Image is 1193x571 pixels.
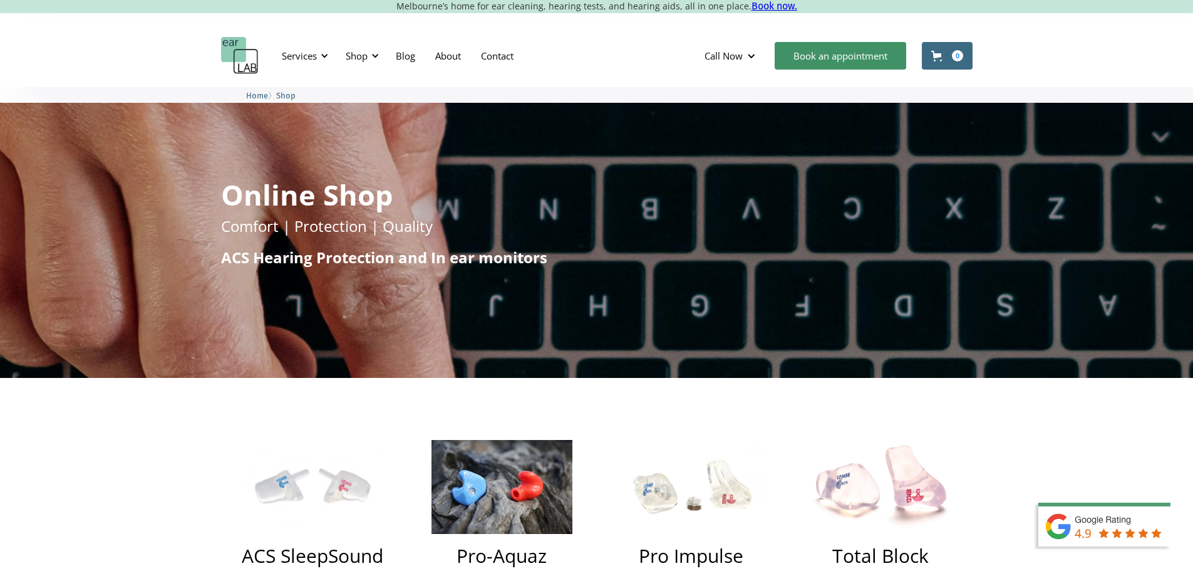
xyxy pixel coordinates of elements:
div: Services [274,37,332,75]
div: Call Now [695,37,768,75]
a: About [425,38,471,74]
a: Contact [471,38,524,74]
a: Shop [276,89,296,101]
img: Total Block [810,440,952,534]
a: Home [246,89,268,101]
h2: Pro Impulse [639,547,743,565]
a: Blog [386,38,425,74]
div: Call Now [705,50,743,62]
div: Shop [346,50,368,62]
div: Services [282,50,317,62]
h2: ACS SleepSound [242,547,383,565]
a: home [221,37,259,75]
h1: Online Shop [221,181,393,209]
span: Home [246,91,268,100]
div: 0 [952,50,963,61]
span: Shop [276,91,296,100]
img: Pro-Aquaz [431,440,572,534]
a: Open cart [922,42,973,70]
h2: Pro-Aquaz [457,547,547,565]
div: Shop [338,37,383,75]
img: Pro Impulse [616,440,767,534]
h2: Total Block [832,547,929,565]
img: ACS SleepSound [245,440,380,534]
a: Book an appointment [775,42,906,70]
strong: ACS Hearing Protection and In ear monitors [221,247,547,268]
li: 〉 [246,89,276,102]
p: Comfort | Protection | Quality [221,215,433,237]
